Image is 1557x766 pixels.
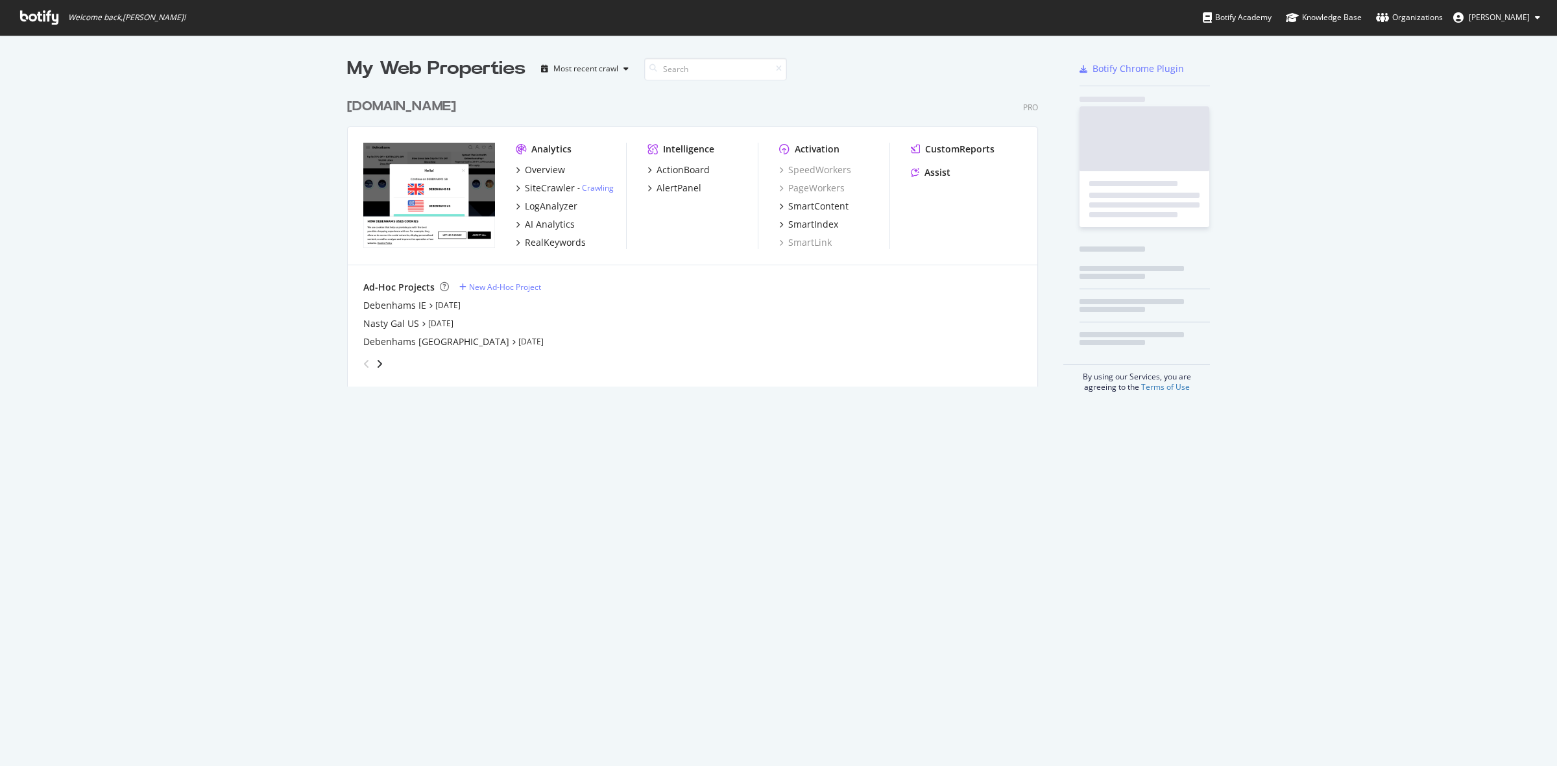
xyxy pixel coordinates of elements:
div: New Ad-Hoc Project [469,281,541,293]
a: [DATE] [428,318,453,329]
a: RealKeywords [516,236,586,249]
a: Debenhams [GEOGRAPHIC_DATA] [363,335,509,348]
div: Intelligence [663,143,714,156]
button: [PERSON_NAME] [1443,7,1551,28]
div: SiteCrawler [525,182,575,195]
div: Most recent crawl [553,65,618,73]
a: AlertPanel [647,182,701,195]
div: RealKeywords [525,236,586,249]
a: ActionBoard [647,163,710,176]
div: [DOMAIN_NAME] [347,97,456,116]
div: ActionBoard [657,163,710,176]
div: Assist [924,166,950,179]
div: Activation [795,143,839,156]
div: grid [347,82,1048,387]
a: Crawling [582,182,614,193]
a: SmartLink [779,236,832,249]
a: SmartContent [779,200,849,213]
a: [DATE] [435,300,461,311]
a: PageWorkers [779,182,845,195]
div: Pro [1023,102,1038,113]
div: angle-right [375,357,384,370]
a: [DATE] [518,336,544,347]
a: Debenhams IE [363,299,426,312]
div: Knowledge Base [1286,11,1362,24]
div: Botify Academy [1203,11,1272,24]
a: LogAnalyzer [516,200,577,213]
input: Search [644,58,787,80]
div: Overview [525,163,565,176]
a: SmartIndex [779,218,838,231]
div: AI Analytics [525,218,575,231]
a: [DOMAIN_NAME] [347,97,461,116]
a: Assist [911,166,950,179]
button: Most recent crawl [536,58,634,79]
a: SiteCrawler- Crawling [516,182,614,195]
span: Welcome back, [PERSON_NAME] ! [68,12,186,23]
img: debenhams.com [363,143,495,248]
div: CustomReports [925,143,995,156]
a: CustomReports [911,143,995,156]
div: SmartContent [788,200,849,213]
a: AI Analytics [516,218,575,231]
div: Analytics [531,143,572,156]
div: angle-left [358,353,375,374]
a: Terms of Use [1141,381,1190,392]
div: My Web Properties [347,56,525,82]
div: AlertPanel [657,182,701,195]
div: LogAnalyzer [525,200,577,213]
a: Overview [516,163,565,176]
div: Ad-Hoc Projects [363,281,435,294]
div: Botify Chrome Plugin [1092,62,1184,75]
div: SmartIndex [788,218,838,231]
a: SpeedWorkers [779,163,851,176]
a: Nasty Gal US [363,317,419,330]
a: New Ad-Hoc Project [459,281,541,293]
span: Zubair Kakuji [1469,12,1530,23]
div: - [577,182,614,193]
a: Botify Chrome Plugin [1080,62,1184,75]
div: By using our Services, you are agreeing to the [1063,365,1210,392]
div: Organizations [1376,11,1443,24]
